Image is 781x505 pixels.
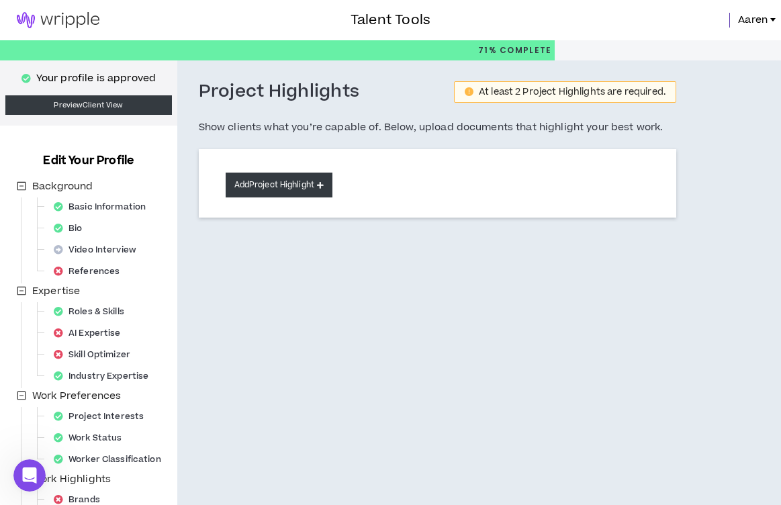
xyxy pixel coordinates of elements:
h5: Show clients what you’re capable of. Below, upload documents that highlight your best work. [199,120,676,136]
span: Complete [497,44,552,56]
div: Skill Optimizer [48,345,144,364]
h3: Edit Your Profile [38,152,139,169]
span: Work Highlights [32,472,111,486]
div: Basic Information [48,197,159,216]
span: Background [30,179,95,195]
p: Your profile is approved [36,71,156,86]
div: AI Expertise [48,324,134,342]
div: Industry Expertise [48,367,162,385]
span: Aaren [738,13,768,28]
div: Bio [48,219,96,238]
div: Work Status [48,428,135,447]
span: minus-square [17,181,26,191]
span: minus-square [17,286,26,295]
p: 71% [478,40,552,60]
div: Project Interests [48,407,157,426]
div: Video Interview [48,240,150,259]
span: Expertise [30,283,83,300]
span: Work Preferences [30,388,124,404]
a: PreviewClient View [5,95,172,115]
div: Roles & Skills [48,302,138,321]
button: AddProject Highlight [226,173,332,197]
span: Work Highlights [30,471,113,488]
h3: Talent Tools [351,10,430,30]
div: Worker Classification [48,450,175,469]
span: Expertise [32,284,80,298]
iframe: Intercom live chat [13,459,46,492]
h3: Project Highlights [199,81,360,103]
span: exclamation-circle [465,87,473,96]
div: References [48,262,133,281]
span: Work Preferences [32,389,121,403]
span: Background [32,179,93,193]
div: At least 2 Project Highlights are required. [479,87,665,97]
span: minus-square [17,391,26,400]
